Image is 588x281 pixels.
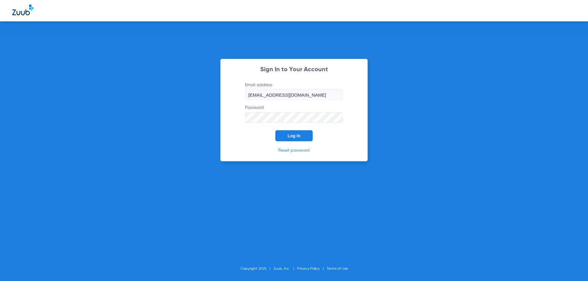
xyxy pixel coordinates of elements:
[288,133,300,138] span: Log In
[236,67,352,73] h2: Sign In to Your Account
[245,90,343,100] input: Email address
[245,82,343,100] label: Email address
[275,130,313,141] button: Log In
[245,112,343,123] input: Password
[12,5,33,15] img: Zuub Logo
[240,266,273,272] li: Copyright 2025
[327,267,348,271] a: Terms of Use
[245,105,343,123] label: Password
[273,266,297,272] li: Zuub, Inc.
[278,148,310,153] a: Reset password
[297,267,320,271] a: Privacy Policy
